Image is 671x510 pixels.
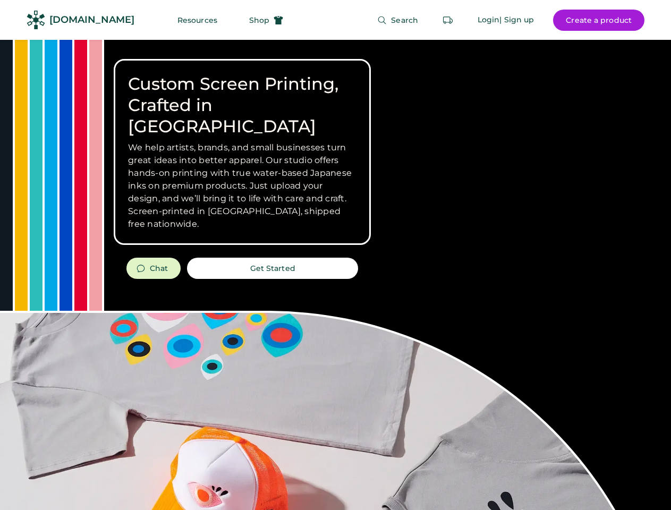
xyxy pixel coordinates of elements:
[187,258,358,279] button: Get Started
[128,141,356,231] h3: We help artists, brands, and small businesses turn great ideas into better apparel. Our studio of...
[478,15,500,25] div: Login
[391,16,418,24] span: Search
[126,258,181,279] button: Chat
[236,10,296,31] button: Shop
[27,11,45,29] img: Rendered Logo - Screens
[553,10,644,31] button: Create a product
[249,16,269,24] span: Shop
[364,10,431,31] button: Search
[437,10,458,31] button: Retrieve an order
[128,73,356,137] h1: Custom Screen Printing, Crafted in [GEOGRAPHIC_DATA]
[49,13,134,27] div: [DOMAIN_NAME]
[499,15,534,25] div: | Sign up
[165,10,230,31] button: Resources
